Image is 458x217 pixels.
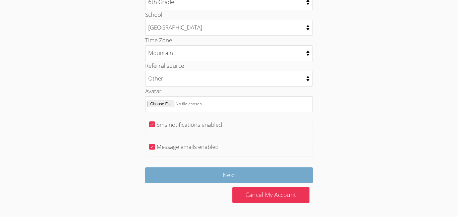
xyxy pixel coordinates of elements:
[145,87,162,95] label: Avatar
[145,167,313,183] input: Next
[145,11,162,18] label: School
[145,36,172,44] label: Time Zone
[157,121,222,128] label: Sms notifications enabled
[145,62,184,69] label: Referral source
[157,143,219,151] label: Message emails enabled
[232,187,309,203] a: Cancel My Account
